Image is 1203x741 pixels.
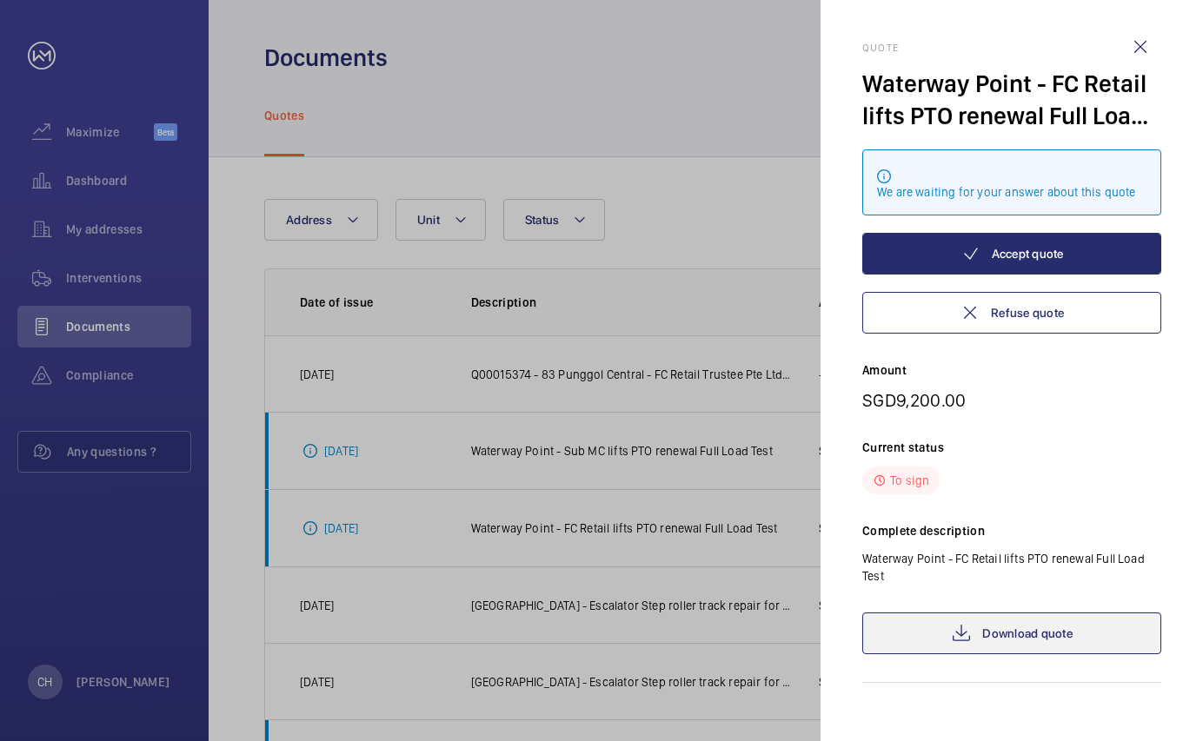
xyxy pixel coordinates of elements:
[862,550,1161,585] p: Waterway Point - FC Retail lifts PTO renewal Full Load Test
[862,68,1161,132] div: Waterway Point - FC Retail lifts PTO renewal Full Load Test
[862,612,1161,654] a: Download quote
[862,233,1161,275] button: Accept quote
[862,439,1161,456] p: Current status
[862,42,1161,54] h2: Quote
[862,292,1161,334] button: Refuse quote
[862,389,1161,411] p: SGD9,200.00
[890,472,929,489] p: To sign
[862,361,1161,379] p: Amount
[877,183,1147,201] div: We are waiting for your answer about this quote
[862,522,1161,539] p: Complete description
